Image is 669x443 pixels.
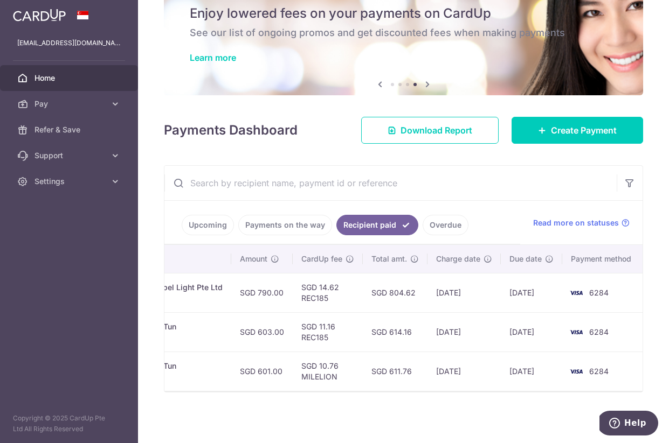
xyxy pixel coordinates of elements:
[436,254,480,264] span: Charge date
[501,273,562,312] td: [DATE]
[589,367,609,376] span: 6284
[363,312,427,351] td: SGD 614.16
[301,254,342,264] span: CardUp fee
[164,121,298,140] h4: Payments Dashboard
[427,351,501,391] td: [DATE]
[501,351,562,391] td: [DATE]
[533,217,630,228] a: Read more on statuses
[501,312,562,351] td: [DATE]
[35,176,106,187] span: Settings
[231,312,293,351] td: SGD 603.00
[363,351,427,391] td: SGD 611.76
[361,117,499,144] a: Download Report
[565,286,587,299] img: Bank Card
[293,273,363,312] td: SGD 14.62 REC185
[17,38,121,48] p: [EMAIL_ADDRESS][DOMAIN_NAME]
[336,215,418,235] a: Recipient paid
[190,5,617,22] h5: Enjoy lowered fees on your payments on CardUp
[182,215,234,235] a: Upcoming
[240,254,267,264] span: Amount
[13,9,66,22] img: CardUp
[371,254,407,264] span: Total amt.
[35,99,106,109] span: Pay
[599,411,658,438] iframe: Opens a widget where you can find more information
[35,124,106,135] span: Refer & Save
[427,273,501,312] td: [DATE]
[231,273,293,312] td: SGD 790.00
[562,245,644,273] th: Payment method
[589,288,609,297] span: 6284
[293,351,363,391] td: SGD 10.76 MILELION
[589,327,609,336] span: 6284
[231,351,293,391] td: SGD 601.00
[401,124,472,137] span: Download Report
[363,273,427,312] td: SGD 804.62
[533,217,619,228] span: Read more on statuses
[565,326,587,339] img: Bank Card
[427,312,501,351] td: [DATE]
[293,312,363,351] td: SGD 11.16 REC185
[238,215,332,235] a: Payments on the way
[509,254,542,264] span: Due date
[190,26,617,39] h6: See our list of ongoing promos and get discounted fees when making payments
[35,150,106,161] span: Support
[164,166,617,200] input: Search by recipient name, payment id or reference
[190,52,236,63] a: Learn more
[512,117,643,144] a: Create Payment
[423,215,468,235] a: Overdue
[35,73,106,83] span: Home
[551,124,617,137] span: Create Payment
[565,365,587,378] img: Bank Card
